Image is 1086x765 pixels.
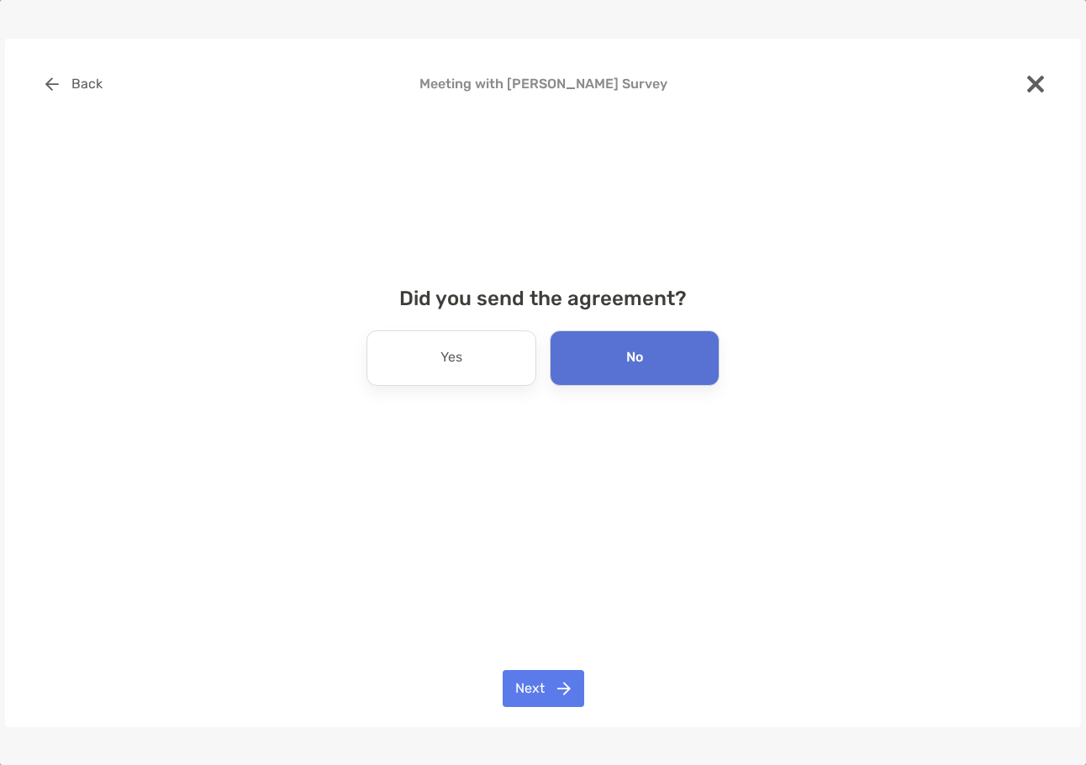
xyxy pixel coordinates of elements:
p: Yes [440,345,462,372]
img: close modal [1027,76,1044,92]
img: button icon [45,77,59,91]
img: button icon [557,682,571,695]
h4: Meeting with [PERSON_NAME] Survey [32,76,1054,92]
button: Back [32,66,115,103]
p: No [626,345,643,372]
button: Next [503,670,584,707]
h4: Did you send the agreement? [32,287,1054,310]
